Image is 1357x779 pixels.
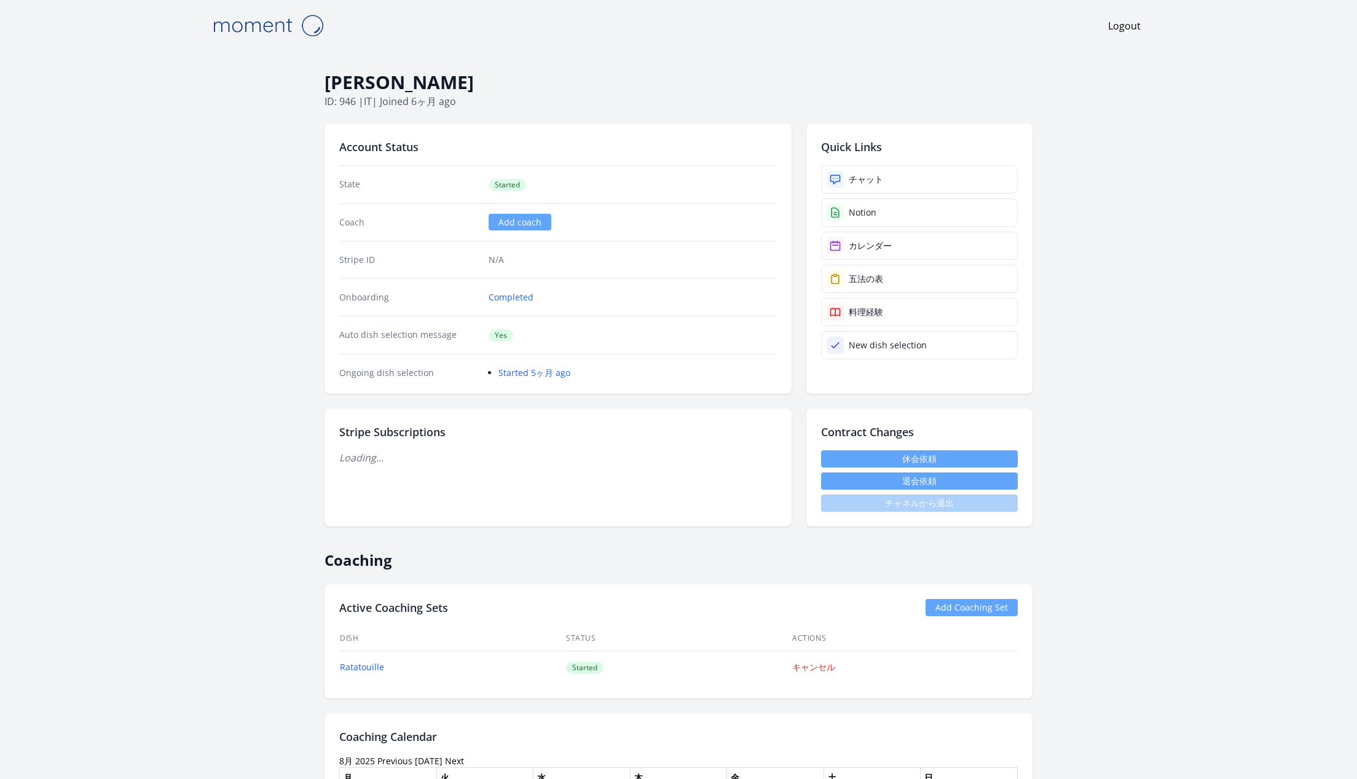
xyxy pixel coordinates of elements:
[339,329,479,342] dt: Auto dish selection message
[324,541,1032,570] h2: Coaching
[821,450,1018,468] a: 休会依頼
[849,173,883,186] div: チャット
[565,626,792,651] th: Status
[445,755,464,767] a: Next
[821,138,1018,155] h2: Quick Links
[339,216,479,229] dt: Coach
[792,626,1018,651] th: Actions
[821,472,1018,490] button: 退会依頼
[339,728,1018,745] h2: Coaching Calendar
[849,240,892,252] div: カレンダー
[849,273,883,285] div: 五法の表
[821,495,1018,512] span: チャネルから退出
[339,755,375,767] time: 8月 2025
[489,254,777,266] p: N/A
[339,450,777,465] p: Loading...
[489,291,533,303] a: Completed
[339,254,479,266] dt: Stripe ID
[324,71,1032,94] h1: [PERSON_NAME]
[339,138,777,155] h2: Account Status
[340,661,384,673] a: Ratatouille
[206,10,329,41] img: Moment
[821,198,1018,227] a: Notion
[364,95,372,108] span: it
[489,179,526,191] span: Started
[821,331,1018,359] a: New dish selection
[821,423,1018,440] h2: Contract Changes
[339,291,479,303] dt: Onboarding
[821,232,1018,260] a: カレンダー
[339,367,479,379] dt: Ongoing dish selection
[821,265,1018,293] a: 五法の表
[339,599,448,616] h2: Active Coaching Sets
[821,165,1018,194] a: チャット
[566,662,604,674] span: Started
[489,329,513,342] span: Yes
[498,367,570,378] a: Started 5ヶ月 ago
[849,339,927,351] div: New dish selection
[849,206,876,219] div: Notion
[339,178,479,191] dt: State
[926,599,1018,616] a: Add Coaching Set
[377,755,412,767] a: Previous
[1108,18,1141,33] a: Logout
[324,94,1032,109] p: ID: 946 | | Joined 6ヶ月 ago
[415,755,442,767] a: [DATE]
[792,661,835,673] a: キャンセル
[339,423,777,440] h2: Stripe Subscriptions
[339,626,565,651] th: Dish
[849,306,883,318] div: 料理経験
[489,214,551,230] a: Add coach
[821,298,1018,326] a: 料理経験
